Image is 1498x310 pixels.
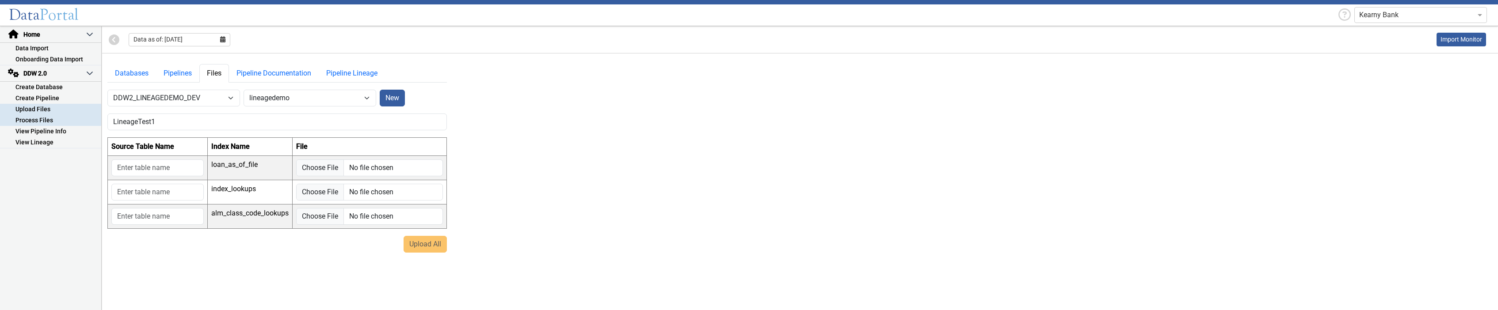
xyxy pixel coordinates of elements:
[133,35,183,44] span: Data as of: [DATE]
[1437,33,1486,46] a: This is available for Darling Employees only
[208,180,293,204] td: index_lookups
[111,184,204,200] input: Enter table name
[111,208,204,225] input: Enter table name
[1354,7,1487,23] ng-select: Kearny Bank
[293,137,447,155] th: File
[229,64,319,83] a: Pipeline Documentation
[208,137,293,155] th: Index Name
[208,204,293,228] td: alm_class_code_lookups
[156,64,199,83] a: Pipelines
[40,5,79,24] span: Portal
[107,113,447,130] input: Enter target table name
[208,155,293,180] td: loan_as_of_file
[108,137,208,155] th: Source Table Name
[380,90,405,106] button: New
[107,64,156,83] a: Databases
[319,64,385,83] a: Pipeline Lineage
[23,30,86,39] span: Home
[9,5,40,24] span: Data
[199,64,229,83] a: Files
[23,69,86,78] span: DDW 2.0
[111,159,204,176] input: Enter table name
[1335,7,1354,24] div: Help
